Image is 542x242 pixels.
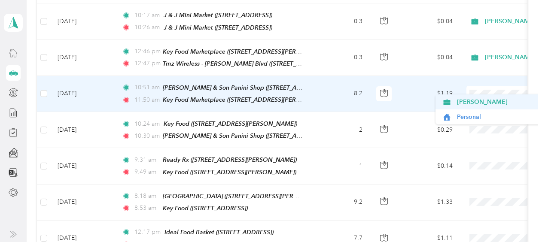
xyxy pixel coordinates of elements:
[134,167,159,177] span: 9:49 am
[134,191,159,201] span: 8:18 am
[313,148,369,184] td: 1
[399,76,460,112] td: $1.19
[134,131,159,141] span: 10:30 am
[134,119,160,129] span: 10:24 am
[163,169,296,175] span: Key Food ([STREET_ADDRESS][PERSON_NAME])
[51,148,115,184] td: [DATE]
[457,97,536,106] span: [PERSON_NAME]
[163,96,333,103] span: Key Food Marketplace ([STREET_ADDRESS][PERSON_NAME])
[399,3,460,39] td: $0.04
[134,155,159,165] span: 9:31 am
[163,205,248,212] span: Key Food ([STREET_ADDRESS])
[164,12,272,18] span: J & J Mini Market ([STREET_ADDRESS])
[134,227,161,237] span: 12:17 pm
[51,40,115,76] td: [DATE]
[134,83,159,92] span: 10:51 am
[457,112,536,121] span: Personal
[163,156,297,163] span: Ready Rx ([STREET_ADDRESS][PERSON_NAME])
[313,76,369,112] td: 8.2
[313,40,369,76] td: 0.3
[164,120,297,127] span: Key Food ([STREET_ADDRESS][PERSON_NAME])
[313,185,369,221] td: 9.2
[163,48,333,55] span: Key Food Marketplace ([STREET_ADDRESS][PERSON_NAME])
[134,95,159,105] span: 11:50 am
[313,3,369,39] td: 0.3
[399,185,460,221] td: $1.33
[163,60,424,67] span: Tmz Wireless - [PERSON_NAME] Blvd ([STREET_ADDRESS][PERSON_NAME][PERSON_NAME])
[164,229,274,236] span: Ideal Food Basket ([STREET_ADDRESS])
[51,185,115,221] td: [DATE]
[313,112,369,148] td: 2
[51,112,115,148] td: [DATE]
[494,194,542,242] iframe: Everlance-gr Chat Button Frame
[163,84,323,91] span: [PERSON_NAME] & Son Panini Shop ([STREET_ADDRESS])
[399,40,460,76] td: $0.04
[51,76,115,112] td: [DATE]
[134,23,160,32] span: 10:26 am
[134,47,159,56] span: 12:46 pm
[134,59,159,68] span: 12:47 pm
[134,203,159,213] span: 8:53 am
[164,24,272,31] span: J & J Mini Market ([STREET_ADDRESS])
[51,3,115,39] td: [DATE]
[163,193,331,200] span: [GEOGRAPHIC_DATA] ([STREET_ADDRESS][PERSON_NAME])
[163,132,323,139] span: [PERSON_NAME] & Son Panini Shop ([STREET_ADDRESS])
[134,11,160,20] span: 10:17 am
[399,112,460,148] td: $0.29
[399,148,460,184] td: $0.14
